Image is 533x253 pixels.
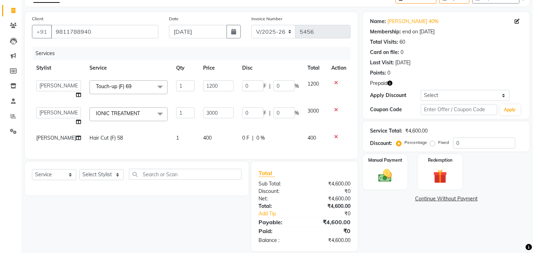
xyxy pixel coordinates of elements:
div: Card on file: [370,49,399,56]
span: | [252,134,254,142]
img: _cash.svg [374,168,396,184]
div: Total: [253,203,305,210]
a: x [140,110,143,117]
span: IONIC TREATMENT [96,110,140,117]
th: Disc [238,60,303,76]
div: ₹4,600.00 [305,180,356,188]
button: +91 [32,25,52,38]
span: % [295,82,299,90]
div: ₹4,600.00 [305,218,356,226]
span: F [263,109,266,117]
span: Hair Cut (F) 58 [89,135,123,141]
img: _gift.svg [429,168,451,185]
div: Service Total: [370,127,402,135]
div: Last Visit: [370,59,394,66]
input: Search by Name/Mobile/Email/Code [51,25,158,38]
span: | [269,109,271,117]
div: 0 [401,49,403,56]
span: 0 % [256,134,265,142]
label: Invoice Number [251,16,282,22]
span: Prepaid [370,80,387,87]
span: 1 [176,135,179,141]
div: ₹4,600.00 [305,237,356,244]
a: Add Tip [253,210,313,217]
div: Discount: [370,140,392,147]
div: Coupon Code [370,106,421,113]
div: end on [DATE] [402,28,435,36]
span: % [295,109,299,117]
div: Services [33,47,356,60]
div: [DATE] [395,59,410,66]
input: Enter Offer / Coupon Code [421,104,497,115]
th: Qty [172,60,199,76]
span: [PERSON_NAME] [36,135,76,141]
span: 3000 [308,108,319,114]
span: Total [259,169,275,177]
div: ₹0 [305,188,356,195]
span: F [263,82,266,90]
div: Points: [370,69,386,77]
div: Name: [370,18,386,25]
div: Discount: [253,188,305,195]
div: 0 [387,69,390,77]
div: Sub Total: [253,180,305,188]
th: Total [303,60,327,76]
div: Net: [253,195,305,203]
label: Client [32,16,43,22]
div: ₹4,600.00 [305,203,356,210]
th: Action [327,60,350,76]
div: Apply Discount [370,92,421,99]
span: 400 [308,135,316,141]
th: Price [199,60,238,76]
div: Balance : [253,237,305,244]
div: ₹4,600.00 [305,195,356,203]
th: Service [85,60,172,76]
div: ₹0 [313,210,356,217]
label: Fixed [438,139,449,146]
label: Date [169,16,179,22]
label: Manual Payment [368,157,402,163]
div: Membership: [370,28,401,36]
span: 1200 [308,81,319,87]
button: Apply [500,104,520,115]
span: 400 [203,135,212,141]
div: 60 [399,38,405,46]
div: Payable: [253,218,305,226]
span: | [269,82,271,90]
input: Search or Scan [129,169,241,180]
div: ₹4,600.00 [405,127,428,135]
div: ₹0 [305,227,356,235]
a: x [131,83,135,90]
label: Redemption [428,157,452,163]
a: [PERSON_NAME] 40% [387,18,439,25]
a: Continue Without Payment [364,195,528,203]
div: Paid: [253,227,305,235]
span: 0 F [242,134,249,142]
div: Total Visits: [370,38,398,46]
label: Percentage [404,139,427,146]
th: Stylist [32,60,85,76]
span: Touch-up (F) 69 [96,83,131,90]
